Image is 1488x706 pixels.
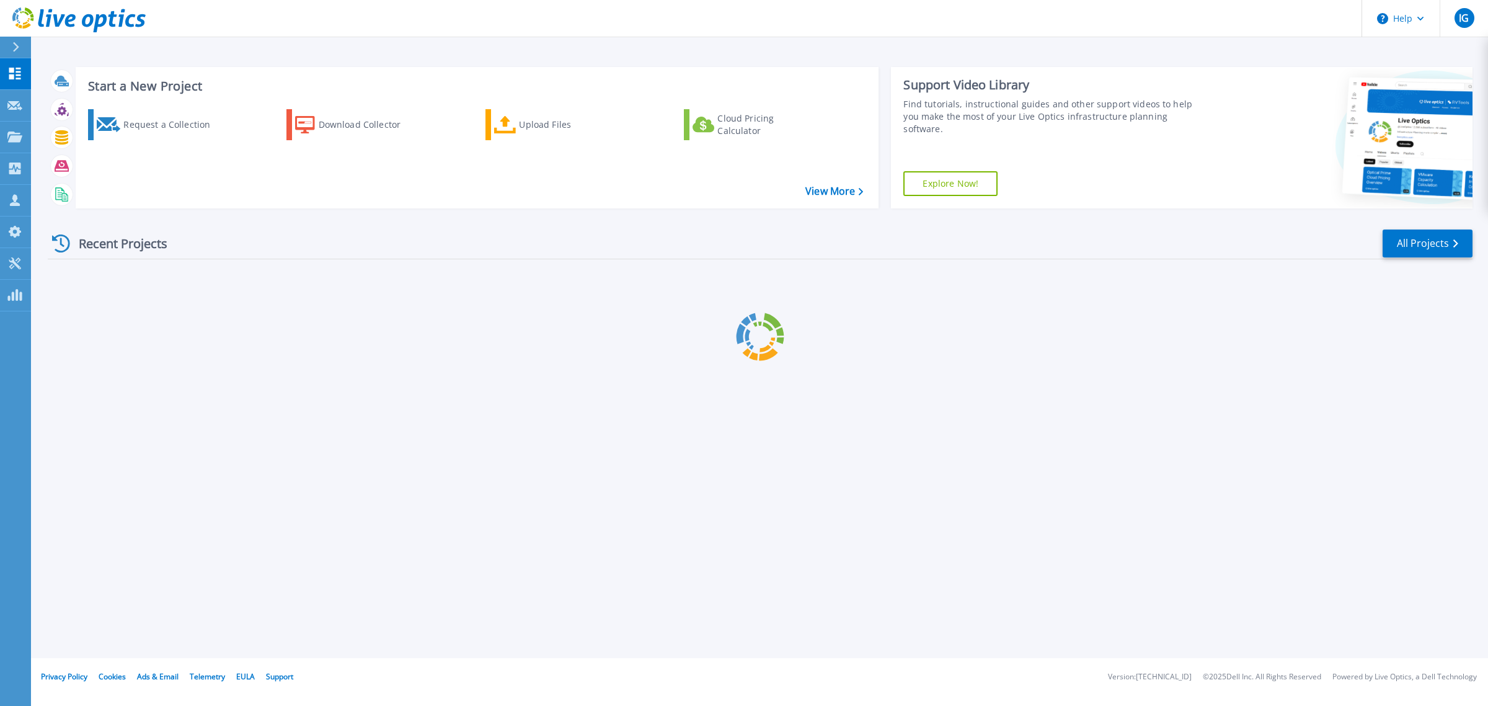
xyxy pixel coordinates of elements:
a: Download Collector [286,109,425,140]
div: Upload Files [519,112,618,137]
a: Support [266,671,293,682]
a: Ads & Email [137,671,179,682]
a: Cloud Pricing Calculator [684,109,822,140]
h3: Start a New Project [88,79,863,93]
a: All Projects [1383,230,1472,257]
a: Cookies [99,671,126,682]
div: Support Video Library [903,77,1203,93]
a: EULA [236,671,255,682]
li: Powered by Live Optics, a Dell Technology [1332,673,1477,681]
a: Telemetry [190,671,225,682]
li: © 2025 Dell Inc. All Rights Reserved [1203,673,1321,681]
div: Download Collector [319,112,418,137]
div: Cloud Pricing Calculator [717,112,817,137]
div: Find tutorials, instructional guides and other support videos to help you make the most of your L... [903,98,1203,135]
div: Request a Collection [123,112,223,137]
a: Explore Now! [903,171,998,196]
span: IG [1459,13,1469,23]
li: Version: [TECHNICAL_ID] [1108,673,1192,681]
a: View More [805,185,863,197]
a: Upload Files [485,109,624,140]
a: Request a Collection [88,109,226,140]
div: Recent Projects [48,228,184,259]
a: Privacy Policy [41,671,87,682]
